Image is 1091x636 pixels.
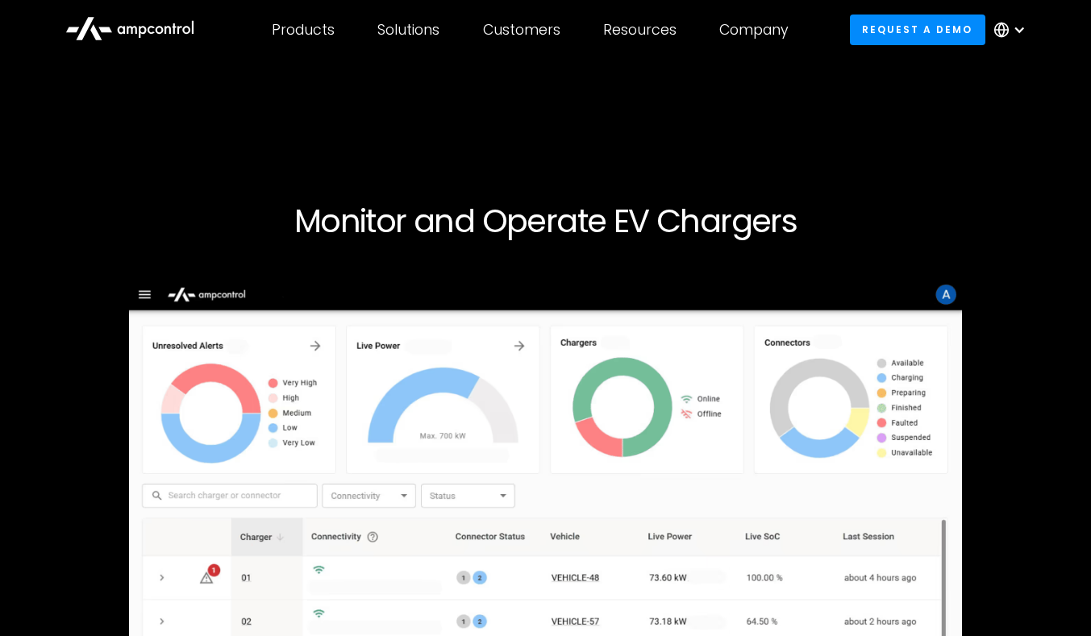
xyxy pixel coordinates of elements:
div: Customers [483,21,560,39]
a: Request a demo [850,15,985,44]
div: Products [272,21,335,39]
div: Solutions [377,21,439,39]
div: Company [719,21,789,39]
div: Resources [603,21,677,39]
h1: Monitor and Operate EV Chargers [56,202,1036,240]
